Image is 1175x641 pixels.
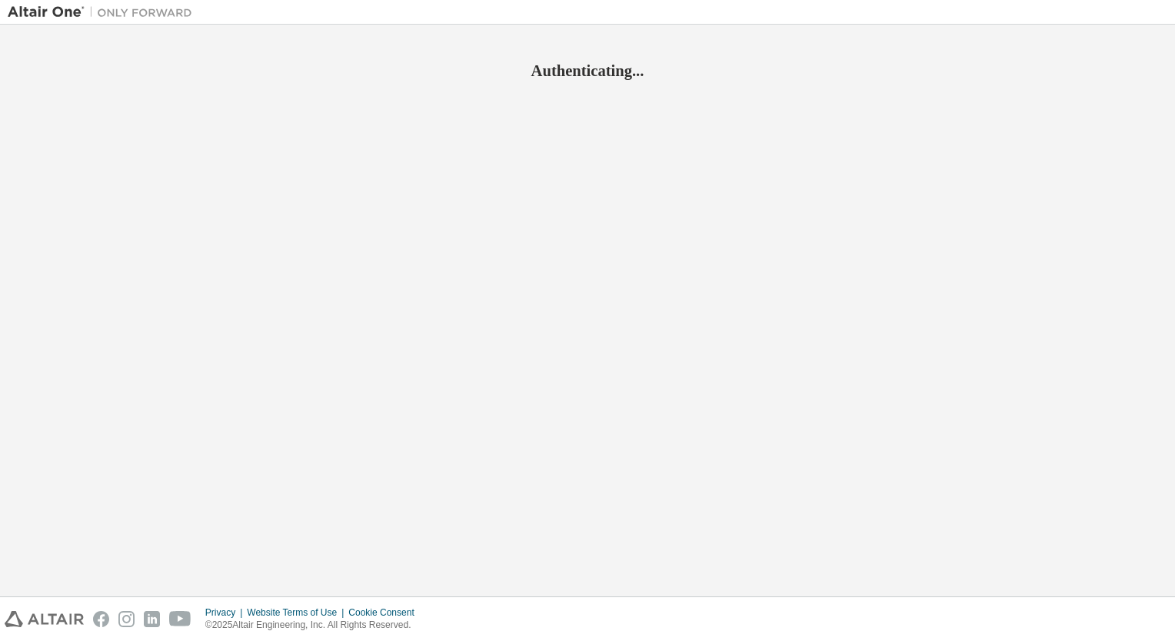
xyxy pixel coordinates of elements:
[8,61,1167,81] h2: Authenticating...
[8,5,200,20] img: Altair One
[5,611,84,627] img: altair_logo.svg
[169,611,191,627] img: youtube.svg
[144,611,160,627] img: linkedin.svg
[205,606,247,619] div: Privacy
[348,606,423,619] div: Cookie Consent
[247,606,348,619] div: Website Terms of Use
[205,619,424,632] p: © 2025 Altair Engineering, Inc. All Rights Reserved.
[118,611,135,627] img: instagram.svg
[93,611,109,627] img: facebook.svg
